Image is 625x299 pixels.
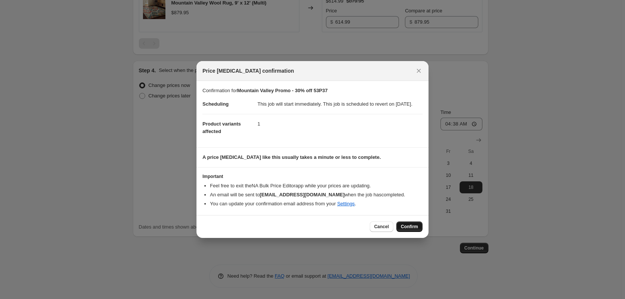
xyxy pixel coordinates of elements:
[202,101,229,107] span: Scheduling
[202,173,423,179] h3: Important
[260,192,345,197] b: [EMAIL_ADDRESS][DOMAIN_NAME]
[210,182,423,190] li: Feel free to exit the NA Bulk Price Editor app while your prices are updating.
[257,94,423,114] dd: This job will start immediately. This job is scheduled to revert on [DATE].
[414,66,424,76] button: Close
[374,224,389,230] span: Cancel
[237,88,327,93] b: Mountain Valley Promo - 30% off 53P37
[396,221,423,232] button: Confirm
[202,154,381,160] b: A price [MEDICAL_DATA] like this usually takes a minute or less to complete.
[202,67,294,75] span: Price [MEDICAL_DATA] confirmation
[210,191,423,199] li: An email will be sent to when the job has completed .
[337,201,355,206] a: Settings
[401,224,418,230] span: Confirm
[202,87,423,94] p: Confirmation for
[210,200,423,208] li: You can update your confirmation email address from your .
[257,114,423,134] dd: 1
[370,221,393,232] button: Cancel
[202,121,241,134] span: Product variants affected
